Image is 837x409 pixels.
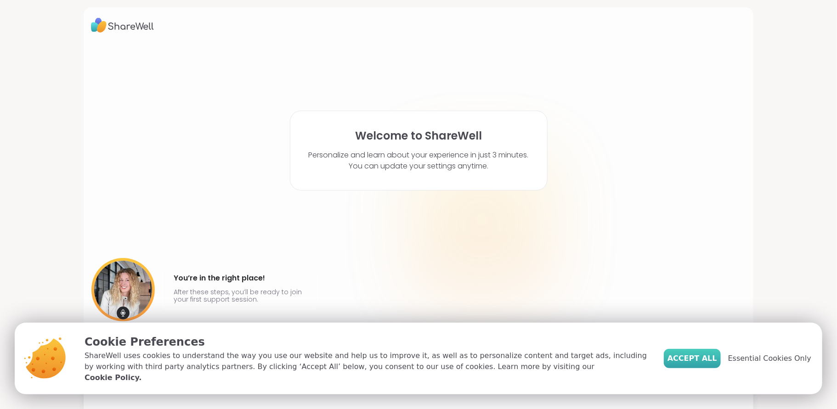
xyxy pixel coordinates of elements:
[85,372,141,383] a: Cookie Policy.
[85,334,649,350] p: Cookie Preferences
[728,353,811,364] span: Essential Cookies Only
[91,15,154,36] img: ShareWell Logo
[667,353,717,364] span: Accept All
[91,258,155,321] img: User image
[117,307,130,319] img: mic icon
[309,150,529,172] p: Personalize and learn about your experience in just 3 minutes. You can update your settings anytime.
[174,271,306,286] h4: You’re in the right place!
[664,349,721,368] button: Accept All
[355,129,482,142] h1: Welcome to ShareWell
[85,350,649,383] p: ShareWell uses cookies to understand the way you use our website and help us to improve it, as we...
[174,288,306,303] p: After these steps, you’ll be ready to join your first support session.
